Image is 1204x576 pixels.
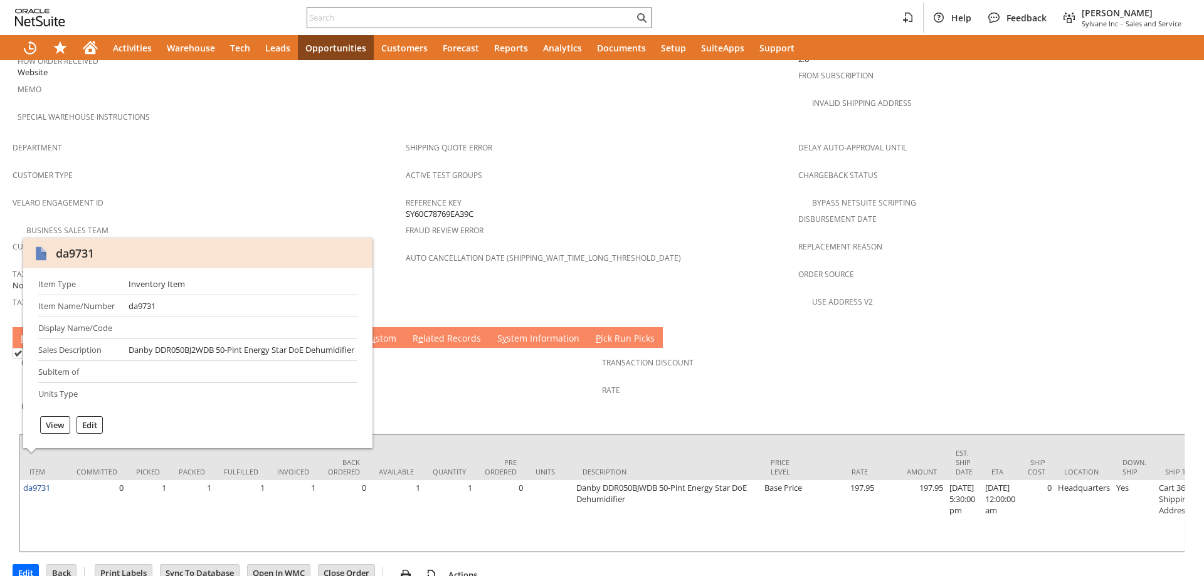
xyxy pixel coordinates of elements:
[379,467,414,476] div: Available
[38,344,119,355] div: Sales Description
[602,357,694,368] a: Transaction Discount
[583,467,752,476] div: Description
[634,10,649,25] svg: Search
[15,9,65,26] svg: logo
[214,480,268,552] td: 1
[18,56,98,66] a: How Order Received
[53,40,68,55] svg: Shortcuts
[26,225,108,236] a: Business Sales Team
[409,332,484,346] a: Related Records
[485,458,517,476] div: Pre Ordered
[45,35,75,60] div: Shortcuts
[752,35,802,60] a: Support
[771,458,799,476] div: Price Level
[129,300,156,312] div: da9731
[13,170,73,181] a: Customer Type
[982,480,1018,552] td: [DATE] 12:00:00 am
[258,35,298,60] a: Leads
[361,332,399,346] a: Custom
[13,269,87,280] a: Tax Exempt Status
[701,42,744,54] span: SuiteApps
[268,480,319,552] td: 1
[13,197,103,208] a: Velaro Engagement ID
[946,480,982,552] td: [DATE] 5:30:00 pm
[38,388,119,399] div: Units Type
[1018,480,1055,552] td: 0
[808,480,877,552] td: 197.95
[596,332,601,344] span: P
[319,480,369,552] td: 0
[502,332,507,344] span: y
[543,42,582,54] span: Analytics
[1055,480,1113,552] td: Headquarters
[1122,458,1146,476] div: Down. Ship
[230,42,250,54] span: Tech
[277,467,309,476] div: Invoiced
[798,269,854,280] a: Order Source
[1082,19,1118,28] span: Sylvane Inc
[1126,19,1181,28] span: Sales and Service
[23,482,50,493] a: da9731
[328,458,360,476] div: Back Ordered
[406,142,492,153] a: Shipping Quote Error
[29,467,58,476] div: Item
[798,241,882,252] a: Replacement reason
[21,401,66,412] a: Promotion
[653,35,694,60] a: Setup
[18,66,48,78] span: Website
[307,10,634,25] input: Search
[370,332,376,344] span: u
[1006,12,1047,24] span: Feedback
[475,480,526,552] td: 0
[38,300,119,312] div: Item Name/Number
[75,35,105,60] a: Home
[487,35,536,60] a: Reports
[573,480,761,552] td: Danby DDR050BJWDB 50-Pint Energy Star DoE Dehumidifier
[877,480,946,552] td: 197.95
[82,419,97,431] label: Edit
[812,197,916,208] a: Bypass NetSuite Scripting
[433,467,466,476] div: Quantity
[593,332,658,346] a: Pick Run Picks
[265,42,290,54] span: Leads
[21,357,76,368] a: Coupon Code
[56,246,94,261] div: da9731
[1169,330,1184,345] a: Unrolled view on
[443,42,479,54] span: Forecast
[46,419,65,431] label: View
[374,35,435,60] a: Customers
[887,467,937,476] div: Amount
[67,480,127,552] td: 0
[298,35,374,60] a: Opportunities
[759,42,795,54] span: Support
[812,98,912,108] a: Invalid Shipping Address
[406,197,462,208] a: Reference Key
[694,35,752,60] a: SuiteApps
[1064,467,1104,476] div: Location
[18,84,41,95] a: Memo
[951,12,971,24] span: Help
[406,225,483,236] a: Fraud Review Error
[369,480,423,552] td: 1
[179,467,205,476] div: Packed
[223,35,258,60] a: Tech
[406,253,681,263] a: Auto Cancellation Date (shipping_wait_time_long_threshold_date)
[159,35,223,60] a: Warehouse
[38,366,119,377] div: Subitem of
[597,42,646,54] span: Documents
[406,170,482,181] a: Active Test Groups
[406,208,473,220] span: SY60C78769EA39C
[305,42,366,54] span: Opportunities
[798,214,877,224] a: Disbursement Date
[38,322,119,333] div: Display Name/Code
[13,280,56,291] span: NotExempt
[83,40,98,55] svg: Home
[15,35,45,60] a: Recent Records
[38,278,119,290] div: Item Type
[798,170,878,181] a: Chargeback Status
[435,35,487,60] a: Forecast
[798,70,874,81] a: From Subscription
[494,42,528,54] span: Reports
[129,278,185,290] div: Inventory Item
[798,142,907,153] a: Delay Auto-Approval Until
